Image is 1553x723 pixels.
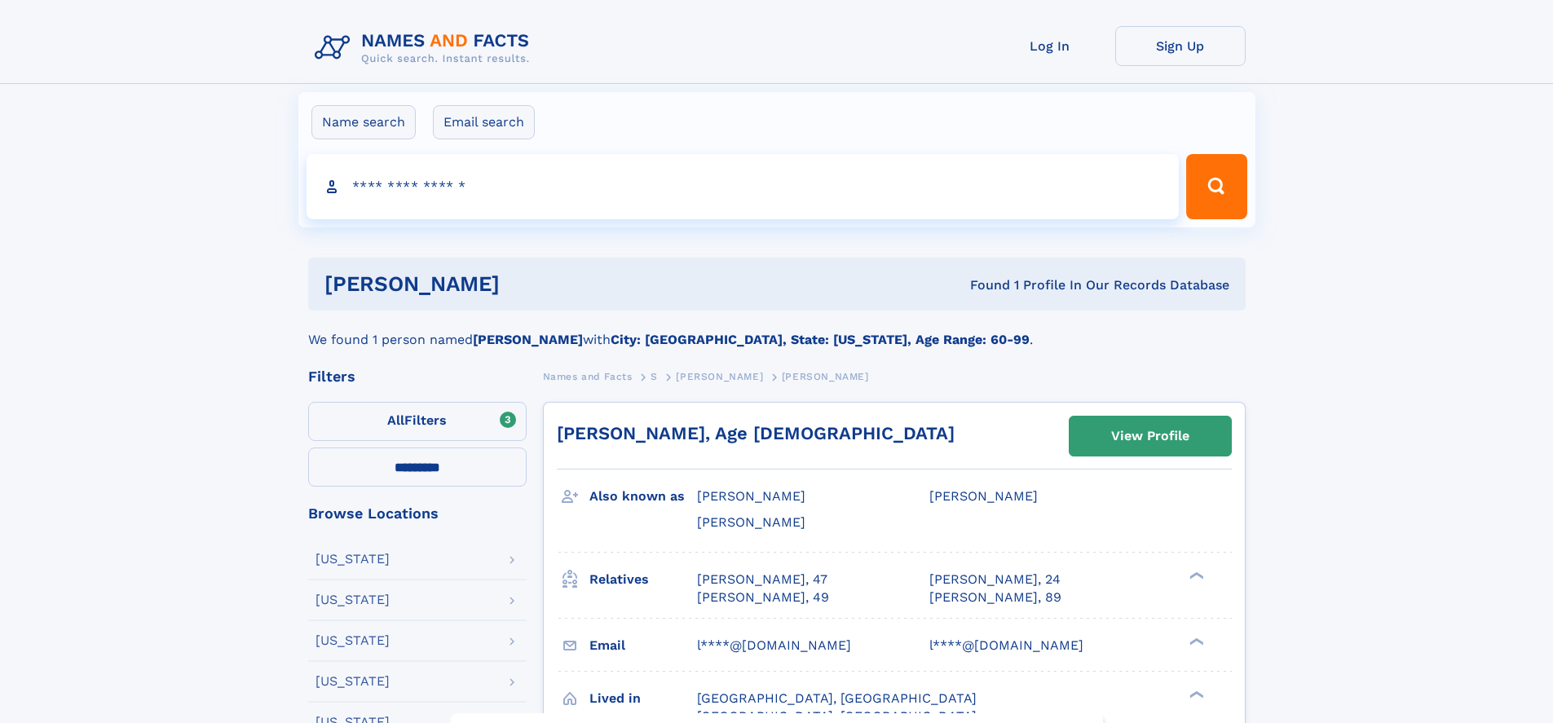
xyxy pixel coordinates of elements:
span: [PERSON_NAME] [697,488,805,504]
img: Logo Names and Facts [308,26,543,70]
button: Search Button [1186,154,1246,219]
b: City: [GEOGRAPHIC_DATA], State: [US_STATE], Age Range: 60-99 [611,332,1030,347]
span: [PERSON_NAME] [929,488,1038,504]
h3: Email [589,632,697,659]
a: [PERSON_NAME], 24 [929,571,1061,589]
a: Names and Facts [543,366,633,386]
div: ❯ [1185,689,1205,699]
a: [PERSON_NAME], 89 [929,589,1061,606]
div: ❯ [1185,636,1205,646]
a: [PERSON_NAME] [676,366,763,386]
a: [PERSON_NAME], 47 [697,571,827,589]
a: Sign Up [1115,26,1246,66]
h3: Relatives [589,566,697,593]
span: S [651,371,658,382]
a: [PERSON_NAME], Age [DEMOGRAPHIC_DATA] [557,423,955,443]
a: Log In [985,26,1115,66]
div: Found 1 Profile In Our Records Database [735,276,1229,294]
b: [PERSON_NAME] [473,332,583,347]
div: We found 1 person named with . [308,311,1246,350]
span: All [387,412,404,428]
span: [PERSON_NAME] [782,371,869,382]
div: Browse Locations [308,506,527,521]
label: Email search [433,105,535,139]
div: [US_STATE] [315,553,390,566]
div: [US_STATE] [315,634,390,647]
span: [PERSON_NAME] [676,371,763,382]
div: Filters [308,369,527,384]
div: View Profile [1111,417,1189,455]
div: [US_STATE] [315,675,390,688]
label: Name search [311,105,416,139]
h3: Also known as [589,483,697,510]
span: [GEOGRAPHIC_DATA], [GEOGRAPHIC_DATA] [697,690,977,706]
a: [PERSON_NAME], 49 [697,589,829,606]
a: S [651,366,658,386]
label: Filters [308,402,527,441]
div: ❯ [1185,570,1205,580]
a: View Profile [1070,417,1231,456]
h1: [PERSON_NAME] [324,274,735,294]
span: [PERSON_NAME] [697,514,805,530]
input: search input [307,154,1180,219]
h3: Lived in [589,685,697,712]
div: [US_STATE] [315,593,390,606]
